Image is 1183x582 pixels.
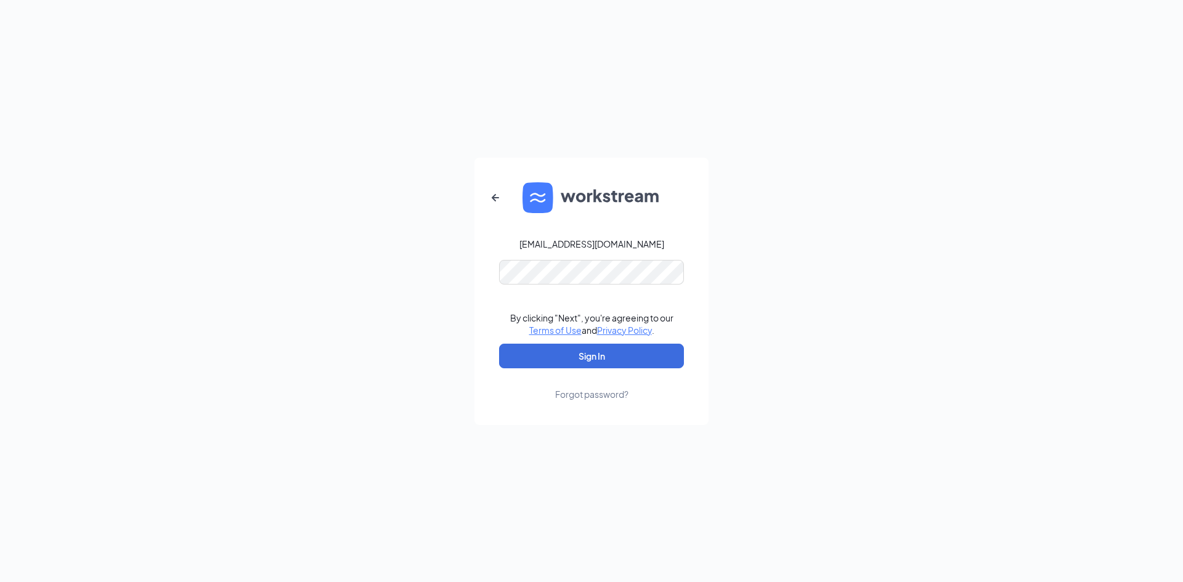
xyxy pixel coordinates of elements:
[597,325,652,336] a: Privacy Policy
[499,344,684,368] button: Sign In
[522,182,661,213] img: WS logo and Workstream text
[529,325,582,336] a: Terms of Use
[555,368,628,400] a: Forgot password?
[510,312,673,336] div: By clicking "Next", you're agreeing to our and .
[488,190,503,205] svg: ArrowLeftNew
[555,388,628,400] div: Forgot password?
[519,238,664,250] div: [EMAIL_ADDRESS][DOMAIN_NAME]
[481,183,510,212] button: ArrowLeftNew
